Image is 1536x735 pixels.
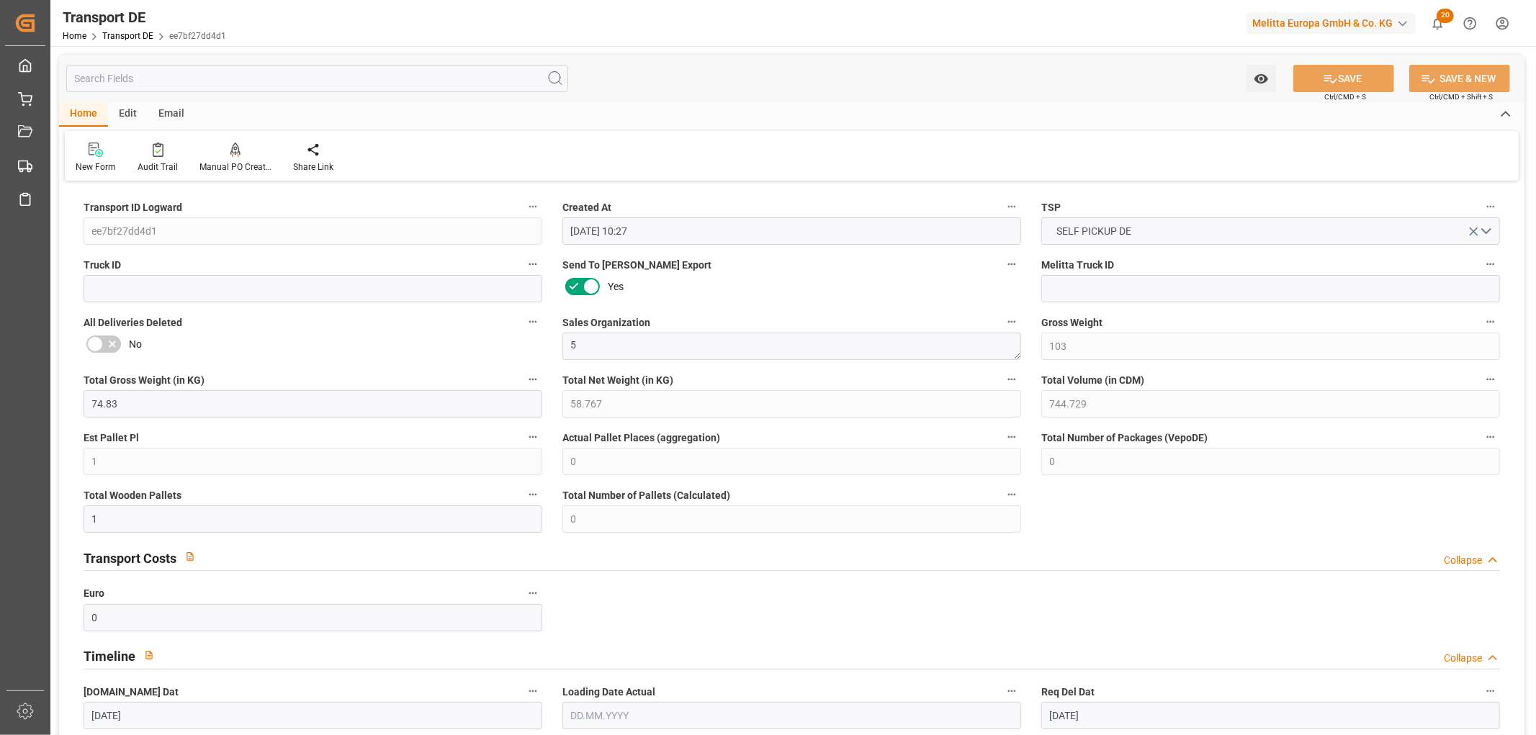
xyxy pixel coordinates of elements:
[1002,370,1021,389] button: Total Net Weight (in KG)
[293,161,333,173] div: Share Link
[138,161,178,173] div: Audit Trail
[84,430,139,446] span: Est Pallet Pl
[1041,373,1144,388] span: Total Volume (in CDM)
[1002,485,1021,504] button: Total Number of Pallets (Calculated)
[176,543,204,570] button: View description
[524,197,542,216] button: Transport ID Logward
[562,333,1021,360] textarea: 5
[1409,65,1510,92] button: SAVE & NEW
[562,430,720,446] span: Actual Pallet Places (aggregation)
[84,373,205,388] span: Total Gross Weight (in KG)
[1041,430,1208,446] span: Total Number of Packages (VepoDE)
[562,685,655,700] span: Loading Date Actual
[562,488,730,503] span: Total Number of Pallets (Calculated)
[1481,370,1500,389] button: Total Volume (in CDM)
[562,315,650,330] span: Sales Organization
[108,102,148,127] div: Edit
[524,312,542,331] button: All Deliveries Deleted
[1444,553,1482,568] div: Collapse
[1454,7,1486,40] button: Help Center
[84,315,182,330] span: All Deliveries Deleted
[1041,702,1500,729] input: DD.MM.YYYY
[562,258,711,273] span: Send To [PERSON_NAME] Export
[84,646,135,666] h2: Timeline
[608,279,624,294] span: Yes
[148,102,195,127] div: Email
[524,255,542,274] button: Truck ID
[135,641,163,669] button: View description
[1481,428,1500,446] button: Total Number of Packages (VepoDE)
[1437,9,1454,23] span: 20
[1444,651,1482,666] div: Collapse
[1324,91,1366,102] span: Ctrl/CMD + S
[524,428,542,446] button: Est Pallet Pl
[1247,9,1422,37] button: Melitta Europa GmbH & Co. KG
[1481,682,1500,700] button: Req Del Dat
[66,65,568,92] input: Search Fields
[1422,7,1454,40] button: show 20 new notifications
[562,373,673,388] span: Total Net Weight (in KG)
[84,488,181,503] span: Total Wooden Pallets
[1481,197,1500,216] button: TSP
[1247,65,1276,92] button: open menu
[102,31,153,41] a: Transport DE
[84,549,176,568] h2: Transport Costs
[63,31,86,41] a: Home
[1002,197,1021,216] button: Created At
[59,102,108,127] div: Home
[1041,315,1102,330] span: Gross Weight
[562,200,611,215] span: Created At
[84,685,179,700] span: [DOMAIN_NAME] Dat
[524,485,542,504] button: Total Wooden Pallets
[524,584,542,603] button: Euro
[1481,312,1500,331] button: Gross Weight
[1041,217,1500,245] button: open menu
[84,586,104,601] span: Euro
[562,217,1021,245] input: DD.MM.YYYY HH:MM
[199,161,271,173] div: Manual PO Creation
[1050,224,1139,239] span: SELF PICKUP DE
[1041,200,1061,215] span: TSP
[84,200,182,215] span: Transport ID Logward
[1429,91,1493,102] span: Ctrl/CMD + Shift + S
[1041,685,1095,700] span: Req Del Dat
[1002,682,1021,700] button: Loading Date Actual
[1002,312,1021,331] button: Sales Organization
[129,337,142,352] span: No
[1002,428,1021,446] button: Actual Pallet Places (aggregation)
[63,6,226,28] div: Transport DE
[1247,13,1416,34] div: Melitta Europa GmbH & Co. KG
[1481,255,1500,274] button: Melitta Truck ID
[524,682,542,700] button: [DOMAIN_NAME] Dat
[84,258,121,273] span: Truck ID
[562,702,1021,729] input: DD.MM.YYYY
[76,161,116,173] div: New Form
[1041,258,1114,273] span: Melitta Truck ID
[1293,65,1394,92] button: SAVE
[84,702,542,729] input: DD.MM.YYYY
[524,370,542,389] button: Total Gross Weight (in KG)
[1002,255,1021,274] button: Send To [PERSON_NAME] Export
